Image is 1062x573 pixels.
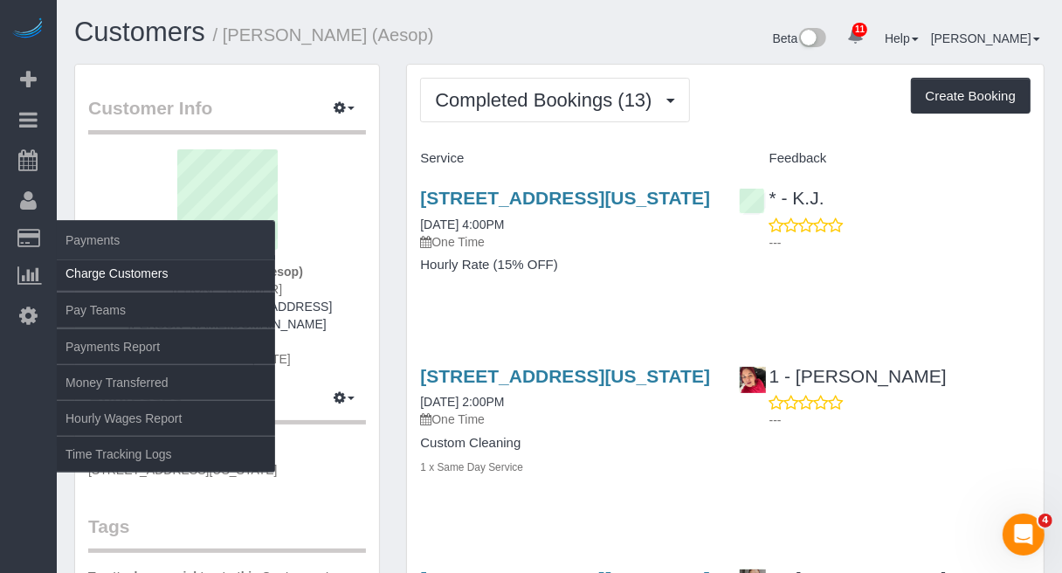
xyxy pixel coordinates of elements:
a: [STREET_ADDRESS][US_STATE] [420,188,710,208]
span: Completed Bookings (13) [435,89,660,111]
span: Payments [57,220,275,260]
a: Time Tracking Logs [57,437,275,472]
button: Create Booking [911,78,1031,114]
a: 1 - [PERSON_NAME] [739,366,947,386]
img: 1 - Emely Jimenez [740,367,766,393]
iframe: Intercom live chat [1003,514,1045,556]
img: Automaid Logo [10,17,45,42]
a: [STREET_ADDRESS][US_STATE] [420,366,710,386]
h4: Feedback [739,151,1031,166]
img: New interface [797,28,826,51]
h4: Custom Cleaning [420,436,712,451]
a: Pay Teams [57,293,275,328]
span: 11 [852,23,867,37]
legend: Tags [88,514,366,553]
h4: Service [420,151,712,166]
a: Customers [74,17,205,47]
a: Payments Report [57,329,275,364]
ul: Payments [57,255,275,473]
a: Help [885,31,919,45]
small: / [PERSON_NAME] (Aesop) [213,25,434,45]
small: 1 x Same Day Service [420,461,523,473]
a: Charge Customers [57,256,275,291]
legend: Customer Info [88,95,366,135]
p: One Time [420,411,712,428]
a: * - K.J. [739,188,824,208]
a: Hourly Wages Report [57,401,275,436]
span: 4 [1038,514,1052,528]
a: Beta [773,31,827,45]
a: [DATE] 2:00PM [420,395,504,409]
a: Money Transferred [57,365,275,400]
p: --- [769,234,1031,252]
span: [STREET_ADDRESS][US_STATE] [88,463,278,477]
h4: Hourly Rate (15% OFF) [420,258,712,273]
a: [PERSON_NAME] [931,31,1040,45]
a: [DATE] 4:00PM [420,217,504,231]
p: --- [769,411,1031,429]
p: One Time [420,233,712,251]
button: Completed Bookings (13) [420,78,689,122]
a: 11 [838,17,872,56]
